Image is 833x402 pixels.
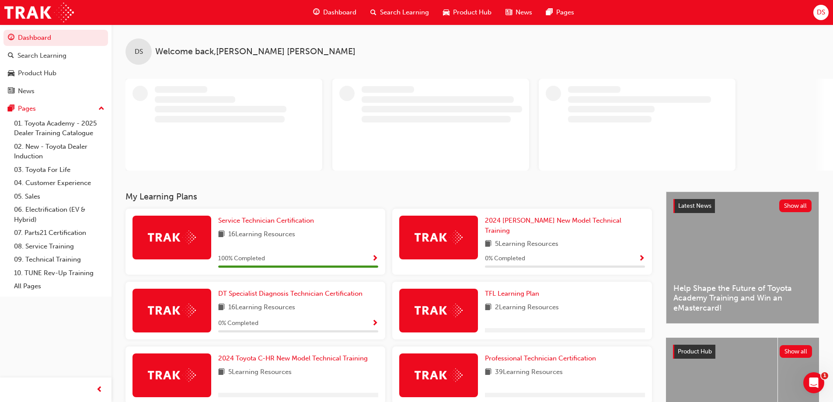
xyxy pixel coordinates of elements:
div: Search Learning [17,51,66,61]
span: Dashboard [323,7,356,17]
span: 5 Learning Resources [228,367,292,378]
span: book-icon [218,367,225,378]
iframe: Intercom live chat [803,372,824,393]
span: 2024 Toyota C-HR New Model Technical Training [218,354,368,362]
img: Trak [148,304,196,317]
span: Show Progress [638,255,645,263]
span: Product Hub [453,7,491,17]
img: Trak [4,3,74,22]
span: 100 % Completed [218,254,265,264]
span: Welcome back , [PERSON_NAME] [PERSON_NAME] [155,47,356,57]
a: pages-iconPages [539,3,581,21]
a: car-iconProduct Hub [436,3,498,21]
a: Product HubShow all [673,345,812,359]
span: search-icon [8,52,14,60]
a: All Pages [10,280,108,293]
a: 06. Electrification (EV & Hybrid) [10,203,108,226]
img: Trak [415,304,463,317]
span: book-icon [218,302,225,313]
span: 2 Learning Resources [495,302,559,313]
a: 10. TUNE Rev-Up Training [10,266,108,280]
button: DS [813,5,829,20]
a: Search Learning [3,48,108,64]
a: Product Hub [3,65,108,81]
a: 2024 Toyota C-HR New Model Technical Training [218,353,371,364]
a: TFL Learning Plan [485,289,543,299]
a: News [3,83,108,99]
span: 16 Learning Resources [228,302,295,313]
a: 04. Customer Experience [10,176,108,190]
a: Service Technician Certification [218,216,317,226]
span: news-icon [8,87,14,95]
img: Trak [415,368,463,382]
a: 05. Sales [10,190,108,203]
span: TFL Learning Plan [485,290,539,297]
span: 0 % Completed [485,254,525,264]
a: 2024 [PERSON_NAME] New Model Technical Training [485,216,645,235]
span: book-icon [218,229,225,240]
span: car-icon [8,70,14,77]
span: DT Specialist Diagnosis Technician Certification [218,290,362,297]
span: 2024 [PERSON_NAME] New Model Technical Training [485,217,621,234]
span: up-icon [98,103,105,115]
a: Dashboard [3,30,108,46]
a: 08. Service Training [10,240,108,253]
div: Pages [18,104,36,114]
span: DS [817,7,825,17]
a: 02. New - Toyota Dealer Induction [10,140,108,163]
span: car-icon [443,7,450,18]
span: Product Hub [678,348,712,355]
span: Search Learning [380,7,429,17]
span: book-icon [485,302,491,313]
span: Show Progress [372,320,378,328]
div: Product Hub [18,68,56,78]
div: News [18,86,35,96]
a: DT Specialist Diagnosis Technician Certification [218,289,366,299]
a: guage-iconDashboard [306,3,363,21]
span: prev-icon [96,385,103,395]
span: 0 % Completed [218,318,258,329]
span: pages-icon [546,7,553,18]
a: 03. Toyota For Life [10,163,108,177]
a: 07. Parts21 Certification [10,226,108,240]
h3: My Learning Plans [125,192,652,202]
span: guage-icon [8,34,14,42]
button: Show all [780,345,812,358]
span: book-icon [485,367,491,378]
span: Show Progress [372,255,378,263]
img: Trak [148,368,196,382]
span: Latest News [678,202,711,210]
span: news-icon [505,7,512,18]
img: Trak [148,231,196,244]
span: book-icon [485,239,491,250]
a: search-iconSearch Learning [363,3,436,21]
a: 09. Technical Training [10,253,108,266]
a: 01. Toyota Academy - 2025 Dealer Training Catalogue [10,117,108,140]
button: Show Progress [638,253,645,264]
span: search-icon [370,7,376,18]
a: Latest NewsShow all [673,199,812,213]
span: guage-icon [313,7,320,18]
span: Help Shape the Future of Toyota Academy Training and Win an eMastercard! [673,283,812,313]
span: Professional Technician Certification [485,354,596,362]
span: News [516,7,532,17]
span: DS [135,47,143,57]
span: pages-icon [8,105,14,113]
span: 16 Learning Resources [228,229,295,240]
button: Show Progress [372,253,378,264]
span: Pages [556,7,574,17]
span: 5 Learning Resources [495,239,558,250]
span: 39 Learning Resources [495,367,563,378]
button: Show Progress [372,318,378,329]
span: Service Technician Certification [218,217,314,224]
a: Latest NewsShow allHelp Shape the Future of Toyota Academy Training and Win an eMastercard! [666,192,819,324]
span: 1 [821,372,828,379]
a: news-iconNews [498,3,539,21]
img: Trak [415,231,463,244]
button: Show all [779,199,812,212]
button: Pages [3,101,108,117]
button: DashboardSearch LearningProduct HubNews [3,28,108,101]
a: Professional Technician Certification [485,353,599,364]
